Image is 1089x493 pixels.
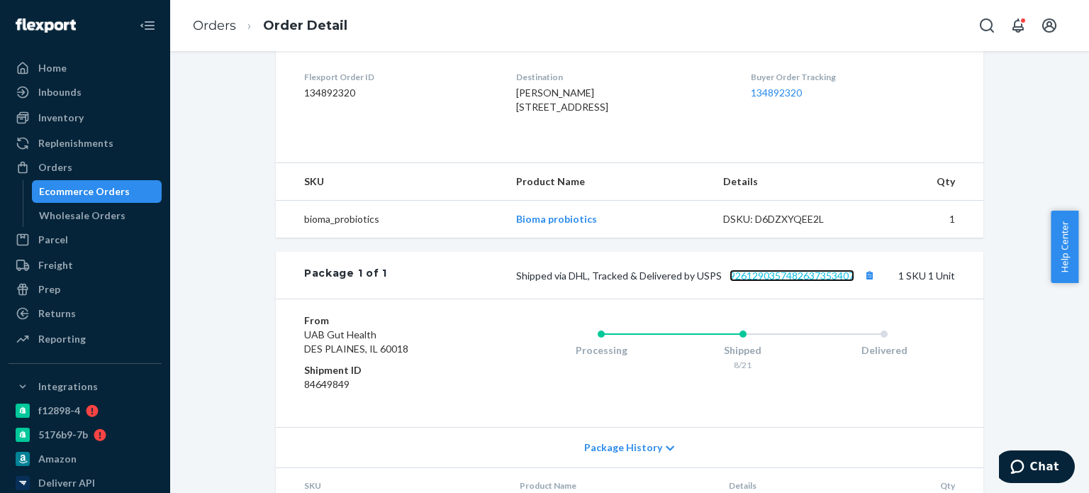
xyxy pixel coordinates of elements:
button: Open Search Box [973,11,1001,40]
dd: 134892320 [304,86,493,100]
a: Orders [193,18,236,33]
th: Qty [867,163,983,201]
img: Flexport logo [16,18,76,33]
th: SKU [276,163,505,201]
a: Inventory [9,106,162,129]
td: bioma_probiotics [276,201,505,238]
td: 1 [867,201,983,238]
iframe: Opens a widget where you can chat to one of our agents [999,450,1075,486]
a: Order Detail [263,18,347,33]
a: 5176b9-7b [9,423,162,446]
a: Orders [9,156,162,179]
span: Package History [584,441,662,455]
dt: Flexport Order ID [304,71,493,83]
dt: Buyer Order Tracking [751,71,955,83]
div: Shipped [672,343,814,358]
a: Bioma probiotics [516,213,597,225]
button: Open account menu [1035,11,1063,40]
button: Open notifications [1004,11,1032,40]
div: Orders [38,160,72,175]
div: Amazon [38,452,77,466]
a: Parcel [9,228,162,251]
button: Copy tracking number [860,266,878,284]
dt: Shipment ID [304,363,474,377]
span: Shipped via DHL, Tracked & Delivered by USPS [516,270,878,282]
div: Deliverr API [38,476,95,490]
th: Product Name [505,163,711,201]
div: Inventory [38,111,84,125]
div: Delivered [813,343,955,358]
div: Integrations [38,380,98,394]
dt: Destination [516,71,727,83]
a: Prep [9,278,162,301]
a: Replenishments [9,132,162,155]
div: 5176b9-7b [38,428,88,442]
div: Inbounds [38,85,82,99]
a: 9261290357482637353407 [730,270,854,282]
div: Processing [530,343,672,358]
a: Returns [9,302,162,325]
a: Reporting [9,328,162,350]
a: 134892320 [751,87,802,99]
div: 8/21 [672,359,814,371]
button: Close Navigation [133,11,162,40]
div: Prep [38,282,60,297]
div: Parcel [38,233,68,247]
span: UAB Gut Health DES PLAINES, IL 60018 [304,328,408,355]
a: Amazon [9,448,162,470]
div: Ecommerce Orders [39,184,130,199]
div: Returns [38,306,76,321]
a: Home [9,57,162,79]
dt: From [304,314,474,328]
ol: breadcrumbs [181,5,359,47]
a: Freight [9,254,162,277]
div: Package 1 of 1 [304,266,387,284]
div: Reporting [38,332,86,346]
a: Wholesale Orders [32,204,162,227]
th: Details [712,163,868,201]
div: 1 SKU 1 Unit [387,266,955,284]
button: Integrations [9,375,162,398]
button: Help Center [1051,211,1078,283]
div: Freight [38,258,73,272]
a: Inbounds [9,81,162,104]
div: f12898-4 [38,404,80,418]
a: f12898-4 [9,399,162,422]
div: Replenishments [38,136,113,150]
span: [PERSON_NAME] [STREET_ADDRESS] [516,87,608,113]
div: Home [38,61,67,75]
div: Wholesale Orders [39,209,125,223]
div: DSKU: D6DZXYQEE2L [723,212,856,226]
a: Ecommerce Orders [32,180,162,203]
dd: 84649849 [304,377,474,392]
